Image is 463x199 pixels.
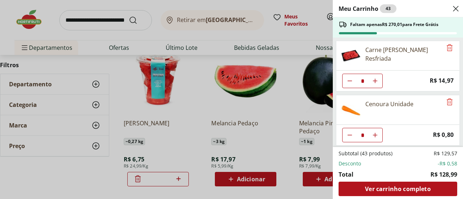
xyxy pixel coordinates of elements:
[365,46,442,63] div: Carne [PERSON_NAME] Resfriada
[430,170,457,179] span: R$ 128,99
[445,98,454,107] button: Remove
[433,130,454,140] span: R$ 0,80
[339,170,353,179] span: Total
[357,128,368,142] input: Quantidade Atual
[350,22,438,27] span: Faltam apenas R$ 270,01 para Frete Grátis
[365,186,430,192] span: Ver carrinho completo
[357,74,368,88] input: Quantidade Atual
[430,76,454,86] span: R$ 14,97
[339,150,392,157] span: Subtotal (43 produtos)
[365,100,413,108] div: Cenoura Unidade
[438,160,457,167] span: -R$ 0,58
[380,4,396,13] div: 43
[343,74,357,88] button: Diminuir Quantidade
[339,160,361,167] span: Desconto
[343,128,357,142] button: Diminuir Quantidade
[368,74,382,88] button: Aumentar Quantidade
[434,150,457,157] span: R$ 129,57
[341,100,361,120] img: Cenoura Unidade
[368,128,382,142] button: Aumentar Quantidade
[339,182,457,196] a: Ver carrinho completo
[339,4,396,13] h2: Meu Carrinho
[341,46,361,66] img: Carne Moída Bovina Resfriada
[445,44,454,52] button: Remove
